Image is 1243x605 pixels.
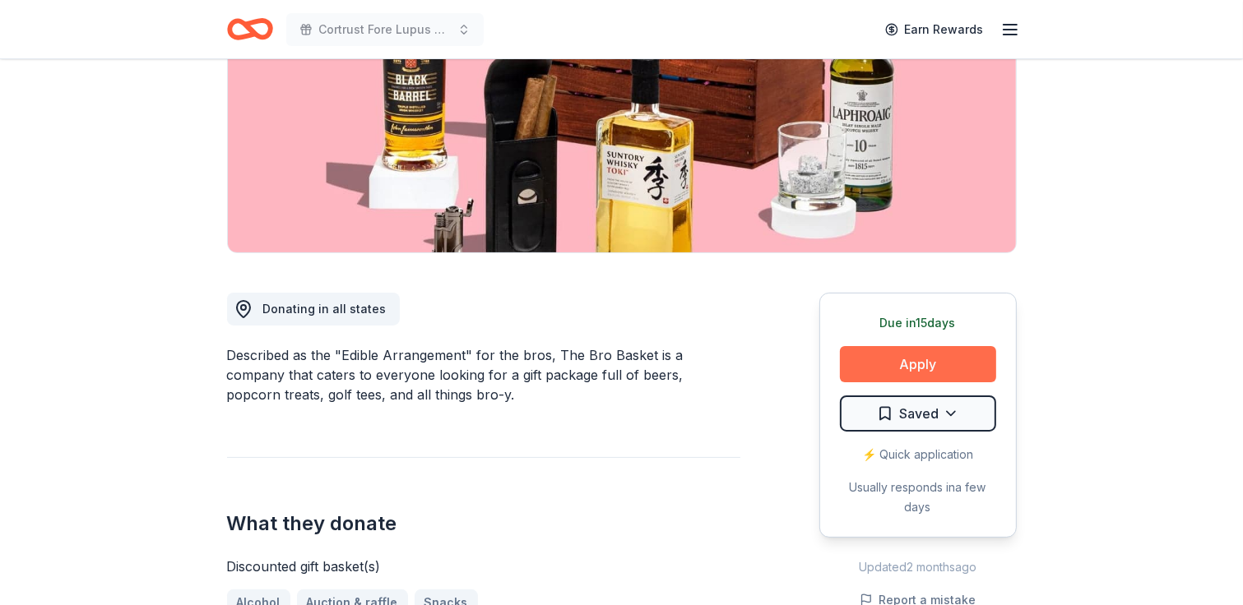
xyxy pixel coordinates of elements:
span: Cortrust Fore Lupus Golf Tournament [319,20,451,39]
span: Donating in all states [263,302,387,316]
div: Due in 15 days [840,313,996,333]
div: ⚡️ Quick application [840,445,996,464]
button: Saved [840,395,996,432]
button: Apply [840,346,996,382]
div: Discounted gift basket(s) [227,557,740,576]
h2: What they donate [227,510,740,537]
div: Described as the "Edible Arrangement" for the bros, The Bro Basket is a company that caters to ev... [227,345,740,404]
div: Usually responds in a few days [840,478,996,517]
div: Updated 2 months ago [819,557,1017,577]
span: Saved [900,403,939,424]
a: Earn Rewards [875,15,994,44]
a: Home [227,10,273,48]
button: Cortrust Fore Lupus Golf Tournament [286,13,484,46]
